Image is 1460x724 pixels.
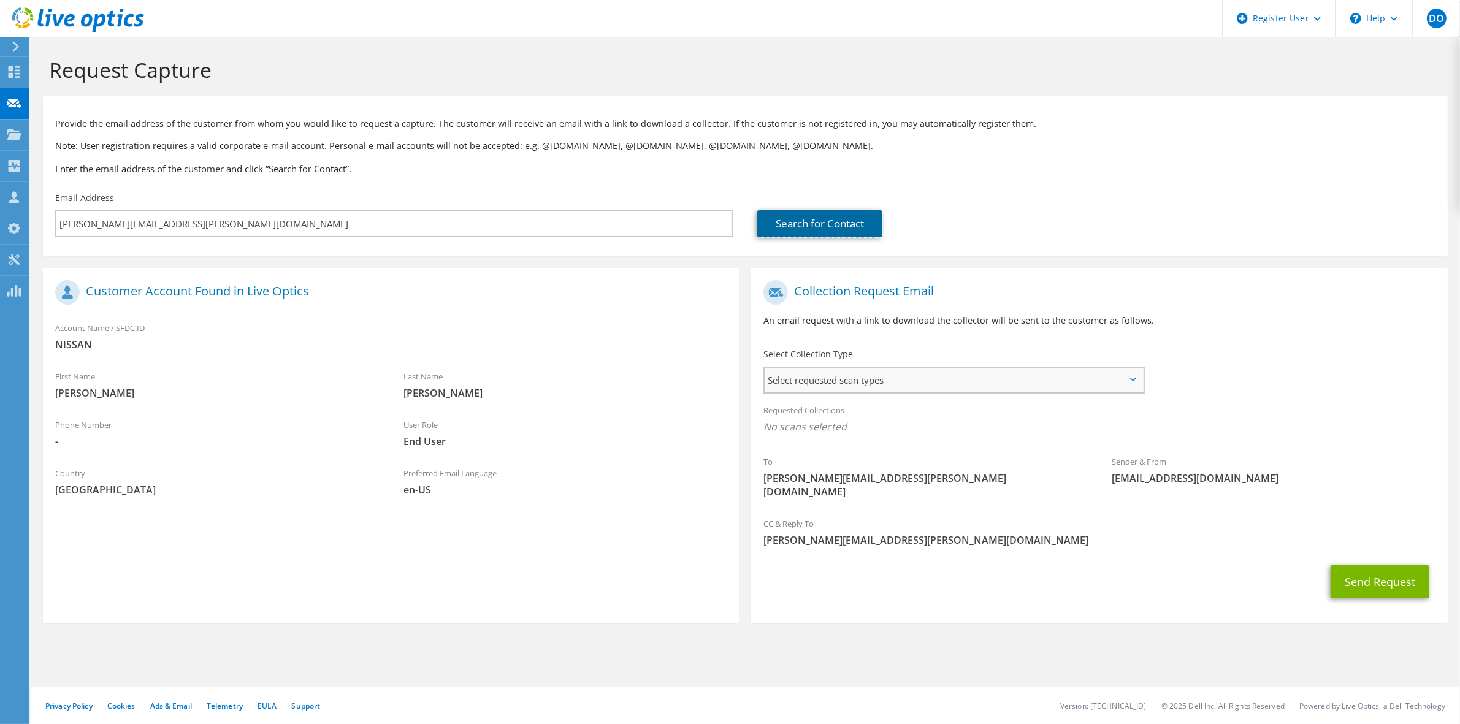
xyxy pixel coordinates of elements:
[1161,701,1285,711] li: © 2025 Dell Inc. All Rights Reserved
[1099,449,1448,491] div: Sender & From
[291,701,320,711] a: Support
[1331,565,1429,598] button: Send Request
[1299,701,1445,711] li: Powered by Live Optics, a Dell Technology
[763,471,1087,498] span: [PERSON_NAME][EMAIL_ADDRESS][PERSON_NAME][DOMAIN_NAME]
[751,397,1447,443] div: Requested Collections
[55,280,720,305] h1: Customer Account Found in Live Optics
[403,435,727,448] span: End User
[403,386,727,400] span: [PERSON_NAME]
[55,117,1435,131] p: Provide the email address of the customer from whom you would like to request a capture. The cust...
[403,483,727,497] span: en-US
[43,364,391,406] div: First Name
[751,449,1099,505] div: To
[763,348,853,360] label: Select Collection Type
[45,701,93,711] a: Privacy Policy
[751,511,1447,553] div: CC & Reply To
[55,139,1435,153] p: Note: User registration requires a valid corporate e-mail account. Personal e-mail accounts will ...
[150,701,192,711] a: Ads & Email
[765,368,1142,392] span: Select requested scan types
[43,315,739,357] div: Account Name / SFDC ID
[43,460,391,503] div: Country
[391,364,740,406] div: Last Name
[55,162,1435,175] h3: Enter the email address of the customer and click “Search for Contact”.
[49,57,1435,83] h1: Request Capture
[1112,471,1435,485] span: [EMAIL_ADDRESS][DOMAIN_NAME]
[391,460,740,503] div: Preferred Email Language
[258,701,277,711] a: EULA
[391,412,740,454] div: User Role
[55,483,379,497] span: [GEOGRAPHIC_DATA]
[757,210,882,237] a: Search for Contact
[763,314,1435,327] p: An email request with a link to download the collector will be sent to the customer as follows.
[107,701,136,711] a: Cookies
[207,701,243,711] a: Telemetry
[55,386,379,400] span: [PERSON_NAME]
[763,420,1435,433] span: No scans selected
[55,192,114,204] label: Email Address
[43,412,391,454] div: Phone Number
[763,533,1435,547] span: [PERSON_NAME][EMAIL_ADDRESS][PERSON_NAME][DOMAIN_NAME]
[1350,13,1361,24] svg: \n
[1060,701,1147,711] li: Version: [TECHNICAL_ID]
[1427,9,1447,28] span: DO
[55,338,727,351] span: NISSAN
[55,435,379,448] span: -
[763,280,1429,305] h1: Collection Request Email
